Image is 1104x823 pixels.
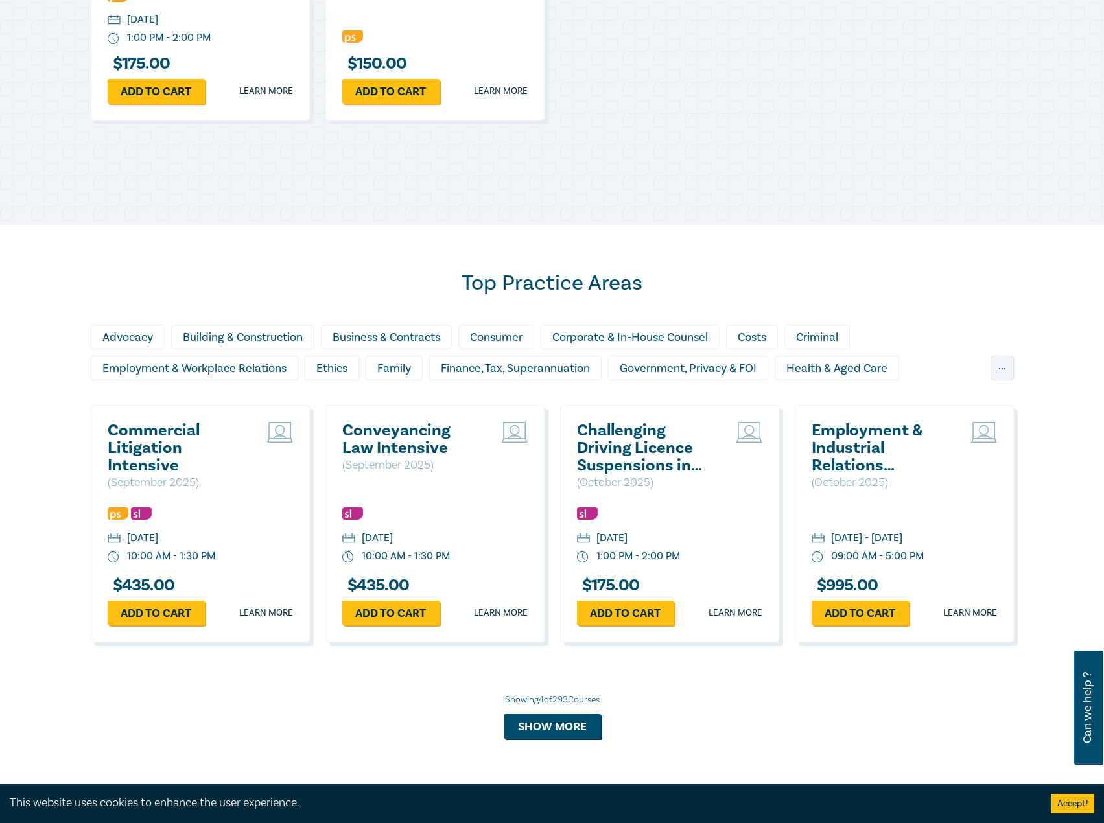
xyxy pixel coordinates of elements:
div: This website uses cookies to enhance the user experience. [10,794,1031,811]
div: Government, Privacy & FOI [608,356,768,380]
div: Costs [726,325,778,349]
div: Litigation & Dispute Resolution [393,387,575,411]
img: Live Stream [971,422,997,443]
img: watch [342,551,354,563]
div: Family [366,356,423,380]
div: [DATE] [362,531,393,546]
a: Learn more [943,607,997,620]
div: Consumer [458,325,534,349]
div: Migration [581,387,654,411]
img: calendar [342,533,355,545]
img: Live Stream [502,422,528,443]
img: watch [108,33,119,45]
div: Insolvency & Restructuring [91,387,251,411]
div: Business & Contracts [321,325,452,349]
a: Add to cart [108,601,205,625]
button: Accept cookies [1051,794,1094,813]
div: 10:00 AM - 1:30 PM [362,549,450,564]
h3: $ 175.00 [577,577,640,594]
img: Substantive Law [577,507,598,520]
img: Professional Skills [108,507,128,520]
a: Add to cart [108,79,205,104]
div: 09:00 AM - 5:00 PM [831,549,924,564]
div: Employment & Workplace Relations [91,356,298,380]
a: Learn more [709,607,762,620]
img: watch [108,551,119,563]
div: Criminal [784,325,850,349]
p: ( September 2025 ) [342,457,482,474]
a: Commercial Litigation Intensive [108,422,247,474]
button: Show more [504,714,601,739]
h2: Top Practice Areas [91,270,1014,296]
div: [DATE] [127,531,158,546]
a: Conveyancing Law Intensive [342,422,482,457]
p: ( October 2025 ) [577,474,716,491]
a: Learn more [239,85,293,98]
a: Learn more [474,85,528,98]
img: calendar [108,533,121,545]
span: Can we help ? [1081,658,1094,757]
p: ( October 2025 ) [812,474,951,491]
img: Professional Skills [342,30,363,43]
div: Corporate & In-House Counsel [541,325,720,349]
div: Ethics [305,356,359,380]
a: Learn more [474,607,528,620]
a: Add to cart [342,601,440,625]
div: Personal Injury & Medico-Legal [661,387,843,411]
div: Intellectual Property [257,387,387,411]
div: 1:00 PM - 2:00 PM [127,30,211,45]
div: [DATE] [127,12,158,27]
div: Health & Aged Care [775,356,899,380]
a: Employment & Industrial Relations (Elective Topic) ([DATE]) [812,422,951,474]
img: watch [812,551,823,563]
div: Advocacy [91,325,165,349]
a: Add to cart [342,79,440,104]
h3: $ 435.00 [108,577,175,594]
div: ... [991,356,1014,380]
h3: $ 435.00 [342,577,410,594]
img: Live Stream [267,422,293,443]
img: Substantive Law [131,507,152,520]
a: Challenging Driving Licence Suspensions in [GEOGRAPHIC_DATA] [577,422,716,474]
img: Substantive Law [342,507,363,520]
h3: $ 995.00 [812,577,878,594]
h3: $ 175.00 [108,55,170,73]
img: calendar [577,533,590,545]
a: Add to cart [577,601,674,625]
div: Showing 4 of 293 Courses [91,693,1014,706]
div: [DATE] [596,531,628,546]
div: Building & Construction [171,325,314,349]
img: calendar [108,15,121,27]
img: watch [577,551,589,563]
div: Finance, Tax, Superannuation [429,356,602,380]
div: [DATE] - [DATE] [831,531,902,546]
h3: $ 150.00 [342,55,407,73]
p: ( September 2025 ) [108,474,247,491]
div: 10:00 AM - 1:30 PM [127,549,215,564]
img: Live Stream [736,422,762,443]
img: calendar [812,533,825,545]
a: Add to cart [812,601,909,625]
div: 1:00 PM - 2:00 PM [596,549,680,564]
a: Learn more [239,607,293,620]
